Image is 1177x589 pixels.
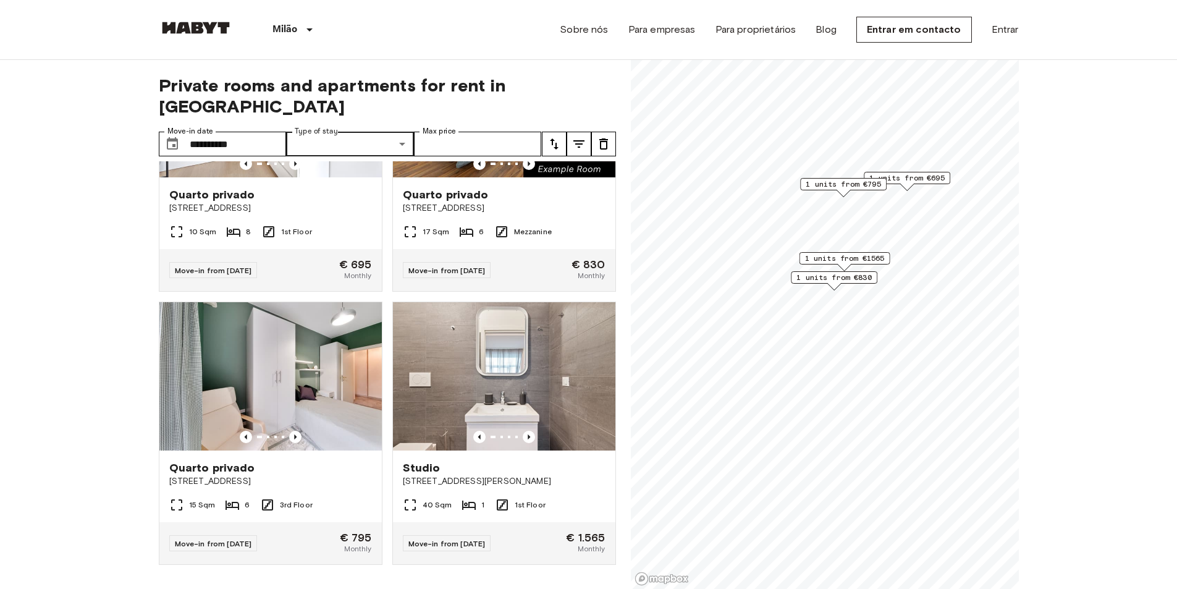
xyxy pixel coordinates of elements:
[804,253,884,264] span: 1 units from €1565
[169,460,255,475] span: Quarto privado
[393,302,615,451] img: Marketing picture of unit IT-14-040-004-01H
[289,158,302,170] button: Previous image
[473,431,486,443] button: Previous image
[403,460,441,475] span: Studio
[175,266,252,275] span: Move-in from [DATE]
[479,226,484,237] span: 6
[473,158,486,170] button: Previous image
[246,226,251,237] span: 8
[169,475,372,488] span: [STREET_ADDRESS]
[159,302,382,565] a: Marketing picture of unit IT-14-067-001-03HPrevious imagePrevious imageQuarto privado[STREET_ADDR...
[340,532,372,543] span: € 795
[635,572,689,586] a: Mapbox logo
[566,532,605,543] span: € 1.565
[167,126,213,137] label: Move-in date
[344,270,371,281] span: Monthly
[189,499,216,511] span: 15 Sqm
[159,22,233,34] img: Habyt
[523,158,535,170] button: Previous image
[578,543,605,554] span: Monthly
[403,187,489,202] span: Quarto privado
[572,259,605,270] span: € 830
[799,252,890,271] div: Map marker
[515,499,546,511] span: 1st Floor
[423,226,450,237] span: 17 Sqm
[806,179,881,190] span: 1 units from €795
[240,431,252,443] button: Previous image
[160,132,185,156] button: Choose date, selected date is 10 Mar 2026
[175,539,252,548] span: Move-in from [DATE]
[280,499,313,511] span: 3rd Floor
[791,271,877,290] div: Map marker
[560,22,608,37] a: Sobre nós
[339,259,372,270] span: € 695
[295,126,338,137] label: Type of stay
[344,543,371,554] span: Monthly
[159,302,382,451] img: Marketing picture of unit IT-14-067-001-03H
[542,132,567,156] button: tune
[796,272,872,283] span: 1 units from €830
[403,202,605,214] span: [STREET_ADDRESS]
[864,172,950,191] div: Map marker
[289,431,302,443] button: Previous image
[715,22,796,37] a: Para proprietários
[403,475,605,488] span: [STREET_ADDRESS][PERSON_NAME]
[423,499,452,511] span: 40 Sqm
[856,17,972,43] a: Entrar em contacto
[408,539,486,548] span: Move-in from [DATE]
[816,22,837,37] a: Blog
[628,22,696,37] a: Para empresas
[578,270,605,281] span: Monthly
[245,499,250,511] span: 6
[240,158,252,170] button: Previous image
[169,187,255,202] span: Quarto privado
[869,172,945,184] span: 1 units from €695
[189,226,217,237] span: 10 Sqm
[169,202,372,214] span: [STREET_ADDRESS]
[523,431,535,443] button: Previous image
[514,226,552,237] span: Mezzanine
[423,126,456,137] label: Max price
[272,22,298,37] p: Milão
[591,132,616,156] button: tune
[800,178,887,197] div: Map marker
[281,226,312,237] span: 1st Floor
[408,266,486,275] span: Move-in from [DATE]
[392,302,616,565] a: Marketing picture of unit IT-14-040-004-01HPrevious imagePrevious imageStudio[STREET_ADDRESS][PER...
[567,132,591,156] button: tune
[481,499,484,511] span: 1
[992,22,1019,37] a: Entrar
[159,75,616,117] span: Private rooms and apartments for rent in [GEOGRAPHIC_DATA]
